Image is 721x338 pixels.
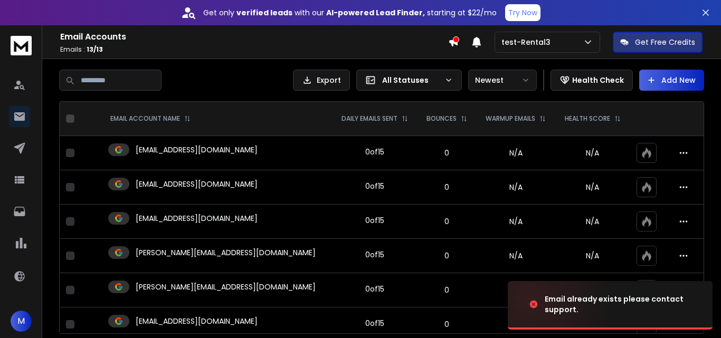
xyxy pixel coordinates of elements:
button: Get Free Credits [613,32,703,53]
p: 0 [424,319,470,330]
p: [EMAIL_ADDRESS][DOMAIN_NAME] [136,213,258,224]
p: [PERSON_NAME][EMAIL_ADDRESS][DOMAIN_NAME] [136,247,316,258]
p: N/A [562,182,623,192]
p: N/A [562,148,623,158]
td: N/A [476,239,555,273]
td: N/A [476,205,555,239]
span: 13 / 13 [87,45,103,54]
p: BOUNCES [426,114,457,123]
p: N/A [562,250,623,261]
p: 0 [424,182,470,192]
button: Newest [468,70,537,91]
p: Get only with our starting at $22/mo [203,7,497,18]
button: Export [293,70,350,91]
strong: verified leads [236,7,292,18]
button: Add New [639,70,704,91]
p: Health Check [572,75,624,85]
p: test-Rental3 [501,37,555,47]
p: Emails : [60,45,448,54]
div: 0 of 15 [365,284,384,294]
div: 0 of 15 [365,318,384,329]
div: 0 of 15 [365,249,384,260]
td: N/A [476,273,555,307]
button: Health Check [551,70,633,91]
p: HEALTH SCORE [565,114,610,123]
div: EMAIL ACCOUNT NAME [110,114,191,123]
div: 0 of 15 [365,147,384,157]
p: 0 [424,250,470,261]
p: N/A [562,216,623,227]
div: 0 of 15 [365,215,384,226]
p: 0 [424,216,470,227]
td: N/A [476,170,555,205]
p: DAILY EMAILS SENT [341,114,397,123]
img: logo [11,36,32,55]
p: Try Now [508,7,537,18]
img: image [508,276,613,333]
p: [EMAIL_ADDRESS][DOMAIN_NAME] [136,179,258,189]
p: WARMUP EMAILS [486,114,535,123]
td: N/A [476,136,555,170]
strong: AI-powered Lead Finder, [326,7,425,18]
p: 0 [424,285,470,295]
p: All Statuses [382,75,440,85]
button: Try Now [505,4,540,21]
p: Get Free Credits [635,37,695,47]
p: [PERSON_NAME][EMAIL_ADDRESS][DOMAIN_NAME] [136,282,316,292]
p: [EMAIL_ADDRESS][DOMAIN_NAME] [136,144,258,155]
button: M [11,311,32,332]
div: Email already exists please contact support. [545,294,700,315]
div: 0 of 15 [365,181,384,191]
h1: Email Accounts [60,31,448,43]
p: [EMAIL_ADDRESS][DOMAIN_NAME] [136,316,258,326]
p: 0 [424,148,470,158]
